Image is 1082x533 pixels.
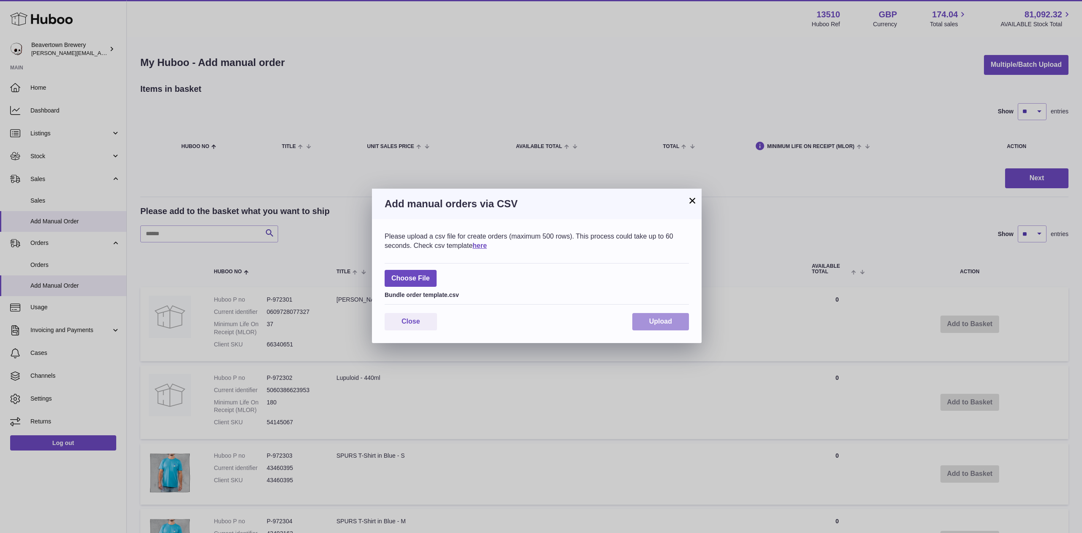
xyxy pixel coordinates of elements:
[402,318,420,325] span: Close
[385,197,689,211] h3: Add manual orders via CSV
[385,270,437,287] span: Choose File
[473,242,487,249] a: here
[385,313,437,330] button: Close
[385,232,689,250] div: Please upload a csv file for create orders (maximum 500 rows). This process could take up to 60 s...
[632,313,689,330] button: Upload
[687,195,697,206] button: ×
[649,318,672,325] span: Upload
[385,289,689,299] div: Bundle order template.csv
